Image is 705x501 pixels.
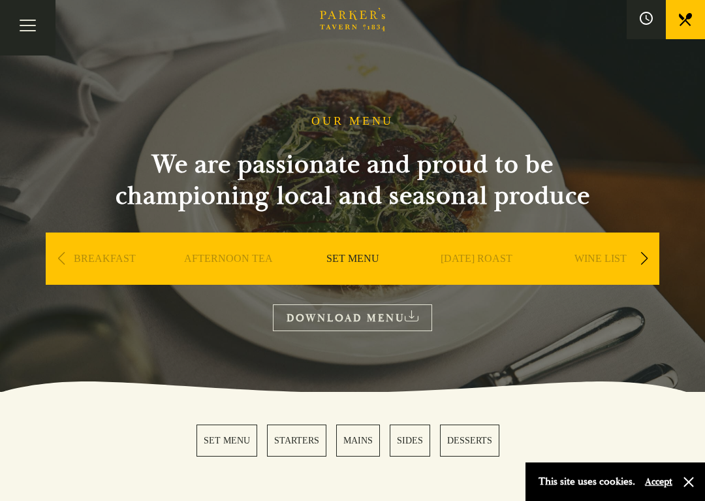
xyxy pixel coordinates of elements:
[390,425,430,457] a: 4 / 5
[645,476,672,488] button: Accept
[336,425,380,457] a: 3 / 5
[294,233,411,324] div: 3 / 9
[52,244,70,273] div: Previous slide
[46,233,163,324] div: 1 / 9
[273,304,432,331] a: DOWNLOAD MENU
[682,476,695,489] button: Close and accept
[170,233,287,324] div: 2 / 9
[311,114,394,129] h1: OUR MENU
[74,252,136,304] a: BREAKFAST
[574,252,627,304] a: WINE LIST
[635,244,653,273] div: Next slide
[440,425,499,457] a: 5 / 5
[326,252,379,304] a: SET MENU
[441,252,512,304] a: [DATE] ROAST
[539,472,635,491] p: This site uses cookies.
[418,233,535,324] div: 4 / 9
[542,233,659,324] div: 5 / 9
[196,425,257,457] a: 1 / 5
[91,149,614,212] h2: We are passionate and proud to be championing local and seasonal produce
[267,425,326,457] a: 2 / 5
[184,252,273,304] a: AFTERNOON TEA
